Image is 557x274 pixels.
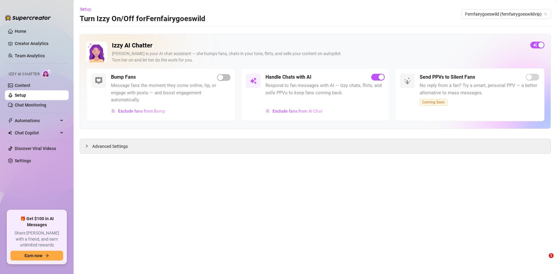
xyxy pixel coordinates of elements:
span: collapsed [85,144,89,148]
img: svg%3e [250,77,257,84]
span: Respond to fan messages with AI — Izzy chats, flirts, and sells PPVs to keep fans coming back. [265,82,385,96]
span: Message fans the moment they come online, tip, or engage with posts — and boost engagement automa... [111,82,231,104]
span: Automations [15,116,58,126]
h5: Bump Fans [111,73,136,81]
span: arrow-right [45,253,49,258]
span: Exclude fans from AI Chat [273,109,322,114]
a: Discover Viral Videos [15,146,56,151]
a: Chat Monitoring [15,103,46,107]
img: svg%3e [95,77,102,84]
a: Settings [15,158,31,163]
span: Setup [80,7,91,12]
span: Fernfairygoeswild (fernfairygoeswildvip) [465,9,547,19]
span: 1 [549,253,554,258]
span: 🎁 Get $100 in AI Messages [10,216,63,228]
button: Earn nowarrow-right [10,251,63,261]
span: Earn now [25,253,42,258]
h5: Handle Chats with AI [265,73,311,81]
img: AI Chatter [42,69,52,78]
img: svg%3e [266,109,270,113]
iframe: Intercom live chat [536,253,551,268]
span: No reply from a fan? Try a smart, personal PPV — a better alternative to mass messages. [420,82,539,96]
span: Izzy AI Chatter [9,71,40,77]
img: logo-BBDzfeDw.svg [5,15,51,21]
span: thunderbolt [8,118,13,123]
button: Setup [80,4,96,14]
span: Exclude fans from Bump [118,109,165,114]
span: Chat Copilot [15,128,58,138]
img: Chat Copilot [8,131,12,135]
span: Share [PERSON_NAME] with a friend, and earn unlimited rewards [10,230,63,248]
button: Exclude fans from AI Chat [265,106,323,116]
div: collapsed [85,143,92,149]
span: Coming Soon [420,99,447,106]
a: Content [15,83,30,88]
img: svg%3e [111,109,116,113]
span: Advanced Settings [92,143,128,150]
button: Exclude fans from Bump [111,106,166,116]
a: Setup [15,93,26,98]
a: Creator Analytics [15,39,64,48]
a: Home [15,29,26,34]
a: Team Analytics [15,53,45,58]
div: [PERSON_NAME] is your AI chat assistant — she bumps fans, chats in your tone, flirts, and sells y... [112,51,525,63]
span: team [544,12,547,16]
img: Izzy AI Chatter [86,42,107,62]
h5: Send PPVs to Silent Fans [420,73,475,81]
h2: Izzy AI Chatter [112,42,525,49]
img: svg%3e [404,77,411,84]
h3: Turn Izzy On/Off for Fernfairygoeswild [80,14,205,24]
